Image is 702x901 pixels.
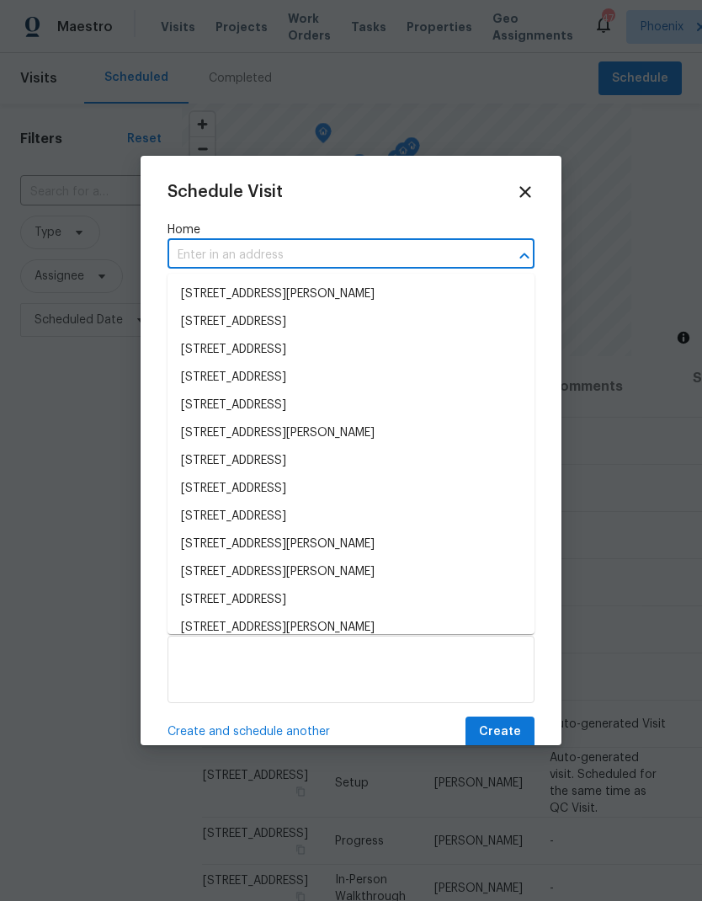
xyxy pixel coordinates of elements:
[168,723,330,740] span: Create and schedule another
[168,586,534,614] li: [STREET_ADDRESS]
[168,475,534,503] li: [STREET_ADDRESS]
[168,221,534,238] label: Home
[168,614,534,642] li: [STREET_ADDRESS][PERSON_NAME]
[168,184,283,200] span: Schedule Visit
[479,722,521,743] span: Create
[168,364,534,392] li: [STREET_ADDRESS]
[465,717,534,748] button: Create
[168,336,534,364] li: [STREET_ADDRESS]
[516,183,534,201] span: Close
[168,280,534,308] li: [STREET_ADDRESS][PERSON_NAME]
[513,244,536,268] button: Close
[168,243,487,269] input: Enter in an address
[168,530,534,558] li: [STREET_ADDRESS][PERSON_NAME]
[168,392,534,419] li: [STREET_ADDRESS]
[168,558,534,586] li: [STREET_ADDRESS][PERSON_NAME]
[168,503,534,530] li: [STREET_ADDRESS]
[168,447,534,475] li: [STREET_ADDRESS]
[168,419,534,447] li: [STREET_ADDRESS][PERSON_NAME]
[168,308,534,336] li: [STREET_ADDRESS]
